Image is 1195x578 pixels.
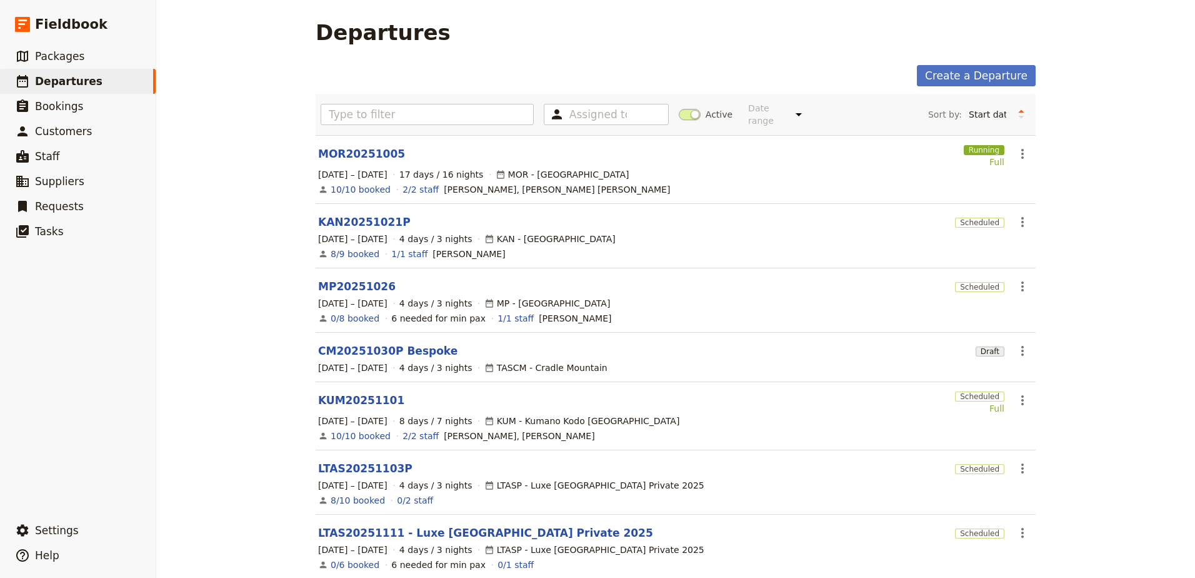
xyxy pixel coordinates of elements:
[976,347,1004,357] span: Draft
[497,559,534,571] a: 0/1 staff
[391,559,486,571] div: 6 needed for min pax
[318,415,387,427] span: [DATE] – [DATE]
[955,464,1004,474] span: Scheduled
[1012,276,1033,297] button: Actions
[484,297,611,310] div: MP - [GEOGRAPHIC_DATA]
[331,248,379,260] a: View the bookings for this departure
[1012,390,1033,411] button: Actions
[35,150,60,163] span: Staff
[399,233,472,245] span: 4 days / 3 nights
[318,146,405,161] a: MOR20251005
[318,544,387,556] span: [DATE] – [DATE]
[539,312,611,325] span: Melinda Russell
[1012,211,1033,233] button: Actions
[399,297,472,310] span: 4 days / 3 nights
[391,312,486,325] div: 6 needed for min pax
[318,168,387,181] span: [DATE] – [DATE]
[399,168,484,181] span: 17 days / 16 nights
[318,297,387,310] span: [DATE] – [DATE]
[444,430,595,442] span: Helen O'Neill, Suzanne James
[399,415,472,427] span: 8 days / 7 nights
[1012,143,1033,165] button: Actions
[1012,105,1031,124] button: Change sort direction
[318,215,411,230] a: KAN20251021P
[955,218,1004,228] span: Scheduled
[484,415,680,427] div: KUM - Kumano Kodo [GEOGRAPHIC_DATA]
[318,343,457,358] a: CM20251030P Bespoke
[928,108,962,121] span: Sort by:
[1012,458,1033,479] button: Actions
[569,107,627,122] input: Assigned to
[955,392,1004,402] span: Scheduled
[321,104,534,125] input: Type to filter
[484,479,704,492] div: LTASP - Luxe [GEOGRAPHIC_DATA] Private 2025
[432,248,505,260] span: Suzanne James
[35,125,92,138] span: Customers
[402,183,439,196] a: 2/2 staff
[35,200,84,213] span: Requests
[964,145,1004,155] span: Running
[331,183,391,196] a: View the bookings for this departure
[35,524,79,537] span: Settings
[316,20,451,45] h1: Departures
[331,312,379,325] a: View the bookings for this departure
[331,494,385,507] a: View the bookings for this departure
[35,50,84,63] span: Packages
[331,559,379,571] a: View the bookings for this departure
[484,544,704,556] div: LTASP - Luxe [GEOGRAPHIC_DATA] Private 2025
[318,362,387,374] span: [DATE] – [DATE]
[35,225,64,238] span: Tasks
[35,75,102,88] span: Departures
[318,279,396,294] a: MP20251026
[391,248,427,260] a: 1/1 staff
[706,108,732,121] span: Active
[35,15,107,34] span: Fieldbook
[484,233,616,245] div: KAN - [GEOGRAPHIC_DATA]
[318,525,653,540] a: LTAS20251111 - Luxe [GEOGRAPHIC_DATA] Private 2025
[318,461,412,476] a: LTAS20251103P
[331,430,391,442] a: View the bookings for this departure
[35,549,59,562] span: Help
[917,65,1036,86] a: Create a Departure
[964,156,1004,168] div: Full
[402,430,439,442] a: 2/2 staff
[399,544,472,556] span: 4 days / 3 nights
[397,494,433,507] a: 0/2 staff
[955,402,1004,415] div: Full
[1012,522,1033,544] button: Actions
[496,168,629,181] div: MOR - [GEOGRAPHIC_DATA]
[399,362,472,374] span: 4 days / 3 nights
[318,479,387,492] span: [DATE] – [DATE]
[955,529,1004,539] span: Scheduled
[318,233,387,245] span: [DATE] – [DATE]
[444,183,670,196] span: Heather McNeice, Frith Hudson Graham
[963,105,1012,124] select: Sort by:
[318,393,404,408] a: KUM20251101
[1012,340,1033,362] button: Actions
[35,175,84,188] span: Suppliers
[35,100,83,113] span: Bookings
[497,312,534,325] a: 1/1 staff
[399,479,472,492] span: 4 days / 3 nights
[955,282,1004,292] span: Scheduled
[484,362,607,374] div: TASCM - Cradle Mountain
